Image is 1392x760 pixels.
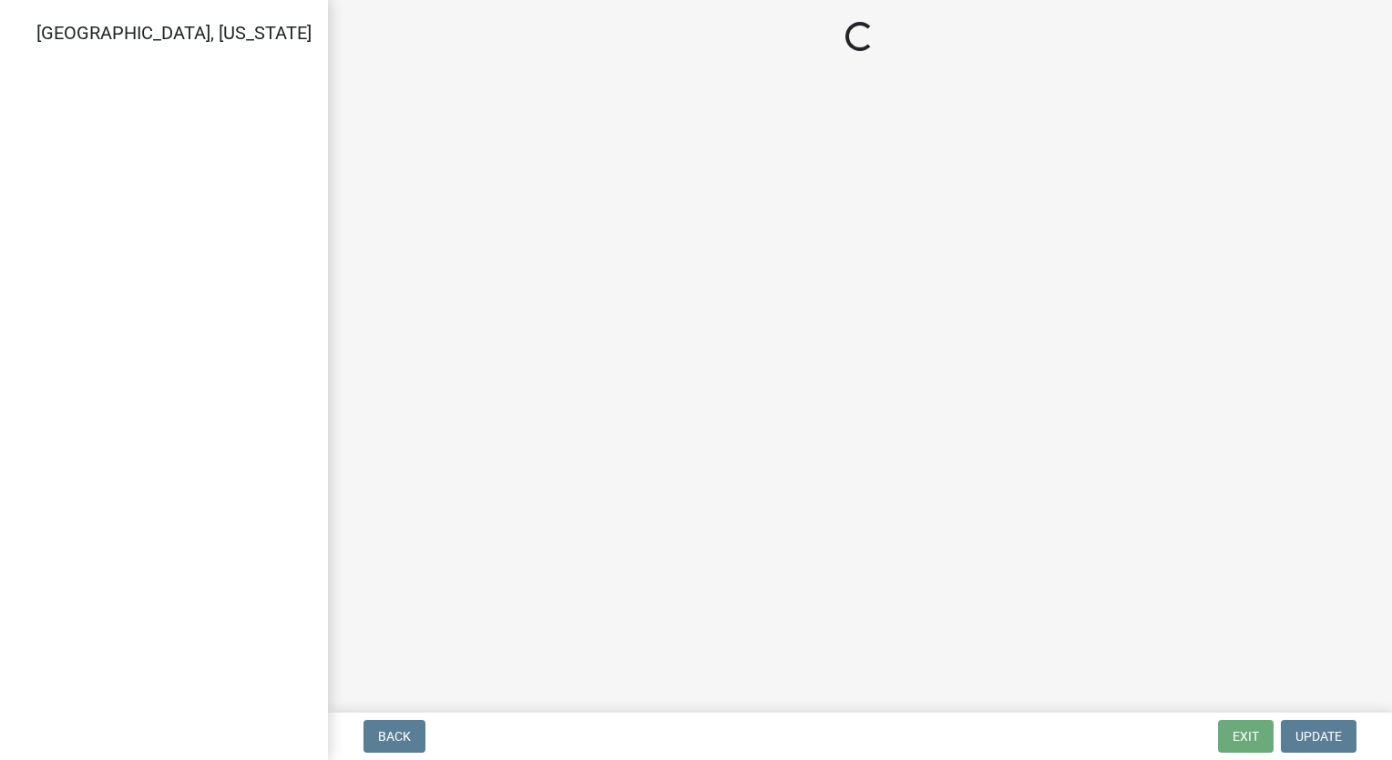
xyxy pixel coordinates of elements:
[363,720,425,753] button: Back
[1281,720,1356,753] button: Update
[378,729,411,744] span: Back
[36,22,312,44] span: [GEOGRAPHIC_DATA], [US_STATE]
[1295,729,1342,744] span: Update
[1218,720,1274,753] button: Exit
